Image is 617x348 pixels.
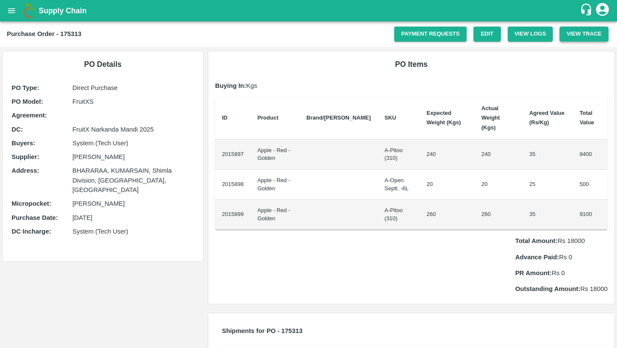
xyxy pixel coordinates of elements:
b: Micropocket : [12,200,51,207]
b: PO Type : [12,84,39,91]
b: Agreement: [12,112,47,119]
td: 9100 [573,200,608,230]
b: Supplier : [12,153,39,160]
b: Total Value [580,110,594,126]
td: 240 [475,140,523,170]
p: Kgs [215,81,608,90]
b: Advance Paid: [515,254,559,261]
td: 2015898 [215,170,251,200]
b: DC Incharge : [12,228,51,235]
p: BHARARAA, KUMARSAIN, Shimla Division, [GEOGRAPHIC_DATA], [GEOGRAPHIC_DATA] [72,166,194,195]
td: 2015897 [215,140,251,170]
p: Direct Purchase [72,83,194,93]
td: A-Open Septt. -6L [377,170,419,200]
a: Supply Chain [39,5,580,17]
td: 35 [522,200,572,230]
p: [PERSON_NAME] [72,199,194,208]
td: A-Pitoo (310) [377,140,419,170]
b: Agreed Value (Rs/Kg) [529,110,564,126]
td: 240 [420,140,475,170]
button: View Logs [508,27,553,42]
button: open drawer [2,1,21,21]
p: Rs 18000 [515,236,608,246]
td: Apple - Red - Golden [251,170,300,200]
b: PR Amount: [515,270,551,276]
b: Actual Weight (Kgs) [482,105,500,131]
a: Edit [473,27,501,42]
p: Rs 0 [515,268,608,278]
p: System (Tech User) [72,138,194,148]
p: [PERSON_NAME] [72,152,194,162]
td: 8400 [573,140,608,170]
p: Rs 18000 [515,284,608,294]
td: A-Pitoo (310) [377,200,419,230]
b: Outstanding Amount: [515,285,580,292]
div: account of current user [595,2,610,20]
td: 20 [475,170,523,200]
div: customer-support [580,3,595,18]
p: System (Tech User) [72,227,194,236]
b: Supply Chain [39,6,87,15]
b: ID [222,114,228,121]
td: Apple - Red - Golden [251,140,300,170]
td: 20 [420,170,475,200]
p: Rs 0 [515,252,608,262]
b: Shipments for PO - 175313 [222,327,303,334]
h6: PO Details [9,58,196,70]
td: 2015899 [215,200,251,230]
td: 25 [522,170,572,200]
h6: PO Items [215,58,608,70]
b: Purchase Date : [12,214,58,221]
b: Total Amount: [515,237,557,244]
img: logo [21,2,39,19]
p: FruitX Narkanda Mandi 2025 [72,125,194,134]
td: Apple - Red - Golden [251,200,300,230]
b: Product [258,114,279,121]
td: 500 [573,170,608,200]
td: 260 [475,200,523,230]
b: PO Model : [12,98,43,105]
p: FruitXS [72,97,194,106]
td: 35 [522,140,572,170]
b: Address : [12,167,39,174]
b: SKU [384,114,396,121]
td: 260 [420,200,475,230]
b: DC : [12,126,23,133]
b: Purchase Order - 175313 [7,30,81,37]
b: Brand/[PERSON_NAME] [306,114,371,121]
a: Payment Requests [394,27,467,42]
p: [DATE] [72,213,194,222]
button: View Trace [560,27,608,42]
b: Buyers : [12,140,35,147]
b: Buying In: [215,82,246,89]
b: Expected Weight (Kgs) [427,110,461,126]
